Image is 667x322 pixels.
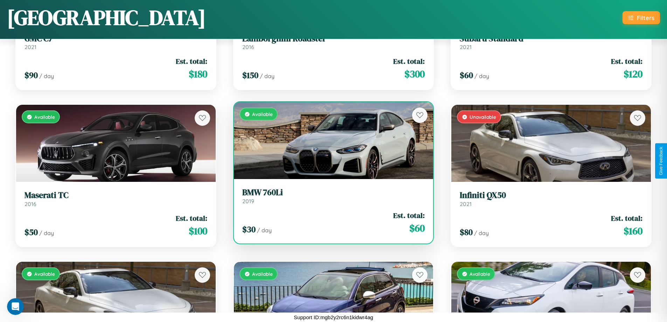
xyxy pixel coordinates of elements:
iframe: Intercom live chat [7,298,24,315]
span: $ 60 [460,69,473,81]
span: 2016 [25,200,36,207]
a: Maserati TC2016 [25,190,207,207]
h1: [GEOGRAPHIC_DATA] [7,3,206,32]
span: / day [260,73,275,80]
span: Est. total: [176,213,207,223]
span: Available [252,111,273,117]
p: Support ID: mgb2y2rc6n1kidwr4ag [294,313,373,322]
h3: Infiniti QX50 [460,190,642,200]
span: $ 30 [242,224,256,235]
span: 2021 [460,200,472,207]
span: Est. total: [393,56,425,66]
span: Unavailable [470,114,496,120]
span: 2016 [242,43,254,50]
span: Available [470,271,490,277]
span: / day [474,73,489,80]
button: Filters [623,11,660,24]
span: Est. total: [611,56,642,66]
span: Available [34,114,55,120]
span: $ 50 [25,226,38,238]
a: Lamborghini Roadster2016 [242,34,425,51]
span: Est. total: [176,56,207,66]
span: $ 80 [460,226,473,238]
span: $ 160 [624,224,642,238]
a: Infiniti QX502021 [460,190,642,207]
span: 2021 [460,43,472,50]
span: / day [474,229,489,237]
span: 2021 [25,43,36,50]
span: $ 180 [189,67,207,81]
span: 2019 [242,198,254,205]
span: / day [39,229,54,237]
span: $ 300 [404,67,425,81]
span: $ 90 [25,69,38,81]
span: $ 60 [409,221,425,235]
span: / day [39,73,54,80]
div: Filters [637,14,654,21]
span: Available [34,271,55,277]
span: / day [257,227,272,234]
a: Subaru Standard2021 [460,34,642,51]
span: Est. total: [611,213,642,223]
span: $ 150 [242,69,258,81]
a: GMC C72021 [25,34,207,51]
span: $ 100 [189,224,207,238]
span: $ 120 [624,67,642,81]
h3: Maserati TC [25,190,207,200]
h3: BMW 760Li [242,187,425,198]
span: Available [252,271,273,277]
span: Est. total: [393,210,425,220]
a: BMW 760Li2019 [242,187,425,205]
div: Give Feedback [659,147,663,175]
